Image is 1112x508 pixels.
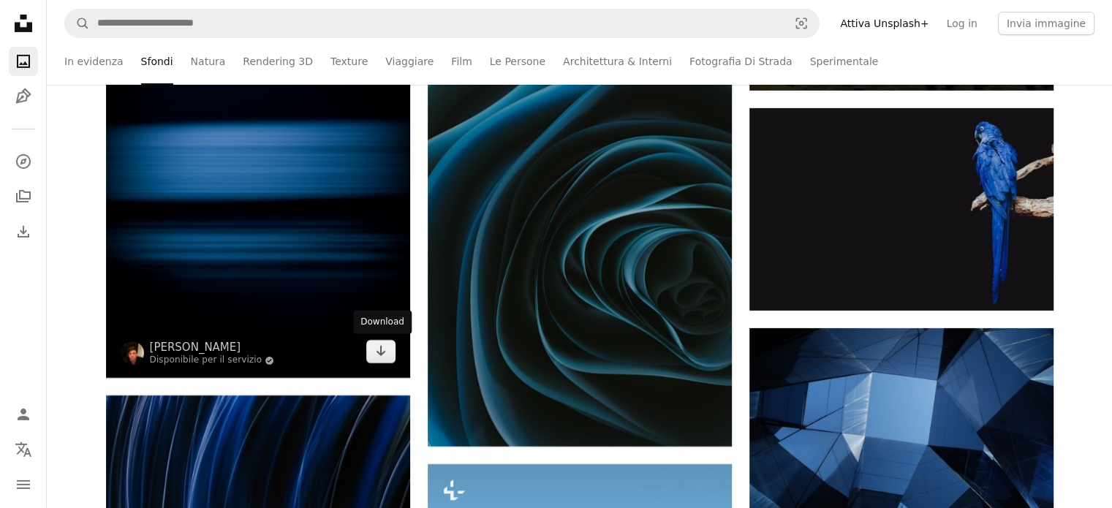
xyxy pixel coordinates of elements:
a: Natura [191,38,226,85]
a: Texture [330,38,368,85]
a: Disponibile per il servizio [150,355,275,366]
img: Vai al profilo di Eduardo Drapier [121,341,144,365]
a: Illustrazioni [9,82,38,111]
a: Cronologia download [9,217,38,246]
a: Architettura & Interni [563,38,672,85]
a: Home — Unsplash [9,9,38,41]
button: Ricerca visiva [784,10,819,37]
a: Foto [9,47,38,76]
a: pappagallo blu in piedi sul ramo marrone dell'albero [749,202,1054,216]
a: Fotografia Di Strada [689,38,793,85]
a: Accedi / Registrati [9,400,38,429]
img: pappagallo blu in piedi sul ramo marrone dell'albero [749,108,1054,311]
a: Esplora [9,147,38,176]
button: Cerca su Unsplash [65,10,90,37]
a: carta da parati digitale a luce bianca e blu [106,181,410,194]
a: Log in [938,12,986,35]
a: Sperimentale [810,38,879,85]
a: illustrazione della luce blu e bianca [106,490,410,503]
button: Lingua [9,435,38,464]
a: foto ad angolo basso della costruzione della facciata continua [749,423,1054,436]
a: Download [366,340,396,363]
a: Un'immagine generata al computer di una rosa blu [428,211,732,224]
a: Collezioni [9,182,38,211]
form: Trova visual in tutto il sito [64,9,820,38]
button: Menu [9,470,38,499]
a: Rendering 3D [243,38,313,85]
div: Download [353,311,412,334]
button: Invia immagine [998,12,1094,35]
a: Attiva Unsplash+ [831,12,937,35]
a: In evidenza [64,38,124,85]
a: Le Persone [490,38,545,85]
a: Film [451,38,472,85]
a: Viaggiare [385,38,434,85]
a: [PERSON_NAME] [150,340,275,355]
